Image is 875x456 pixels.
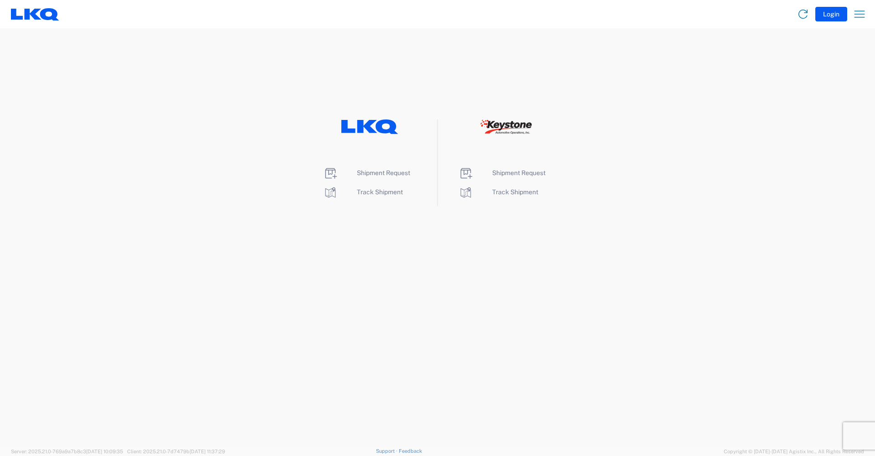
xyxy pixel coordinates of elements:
span: Server: 2025.21.0-769a9a7b8c3 [11,449,123,454]
span: [DATE] 10:09:35 [86,449,123,454]
span: Track Shipment [357,188,403,196]
a: Feedback [399,448,422,454]
span: Shipment Request [357,169,410,176]
a: Shipment Request [323,169,410,176]
span: Track Shipment [492,188,538,196]
a: Support [376,448,399,454]
span: Client: 2025.21.0-7d7479b [127,449,225,454]
span: [DATE] 11:37:29 [190,449,225,454]
a: Track Shipment [458,188,538,196]
span: Shipment Request [492,169,546,176]
a: Track Shipment [323,188,403,196]
button: Login [815,7,847,21]
span: Copyright © [DATE]-[DATE] Agistix Inc., All Rights Reserved [724,447,864,456]
a: Shipment Request [458,169,546,176]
